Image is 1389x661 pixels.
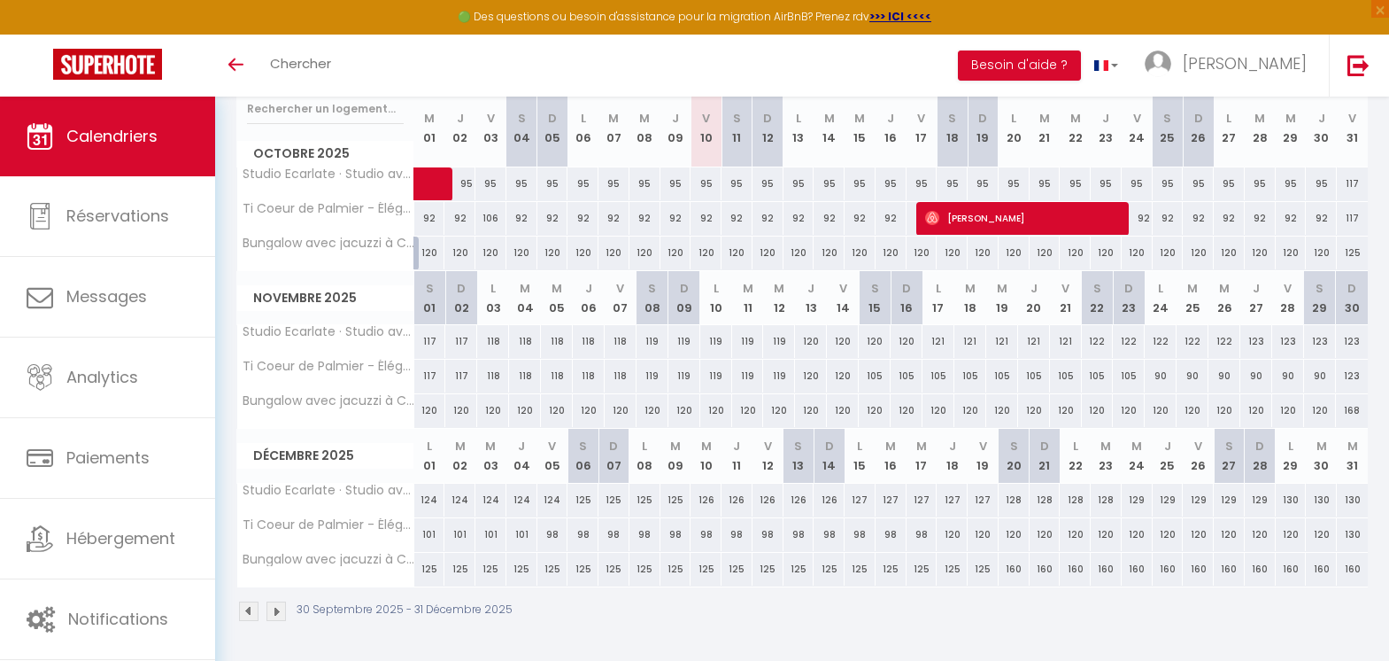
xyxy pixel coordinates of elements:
[1304,360,1336,393] div: 90
[1245,89,1276,167] th: 28
[1124,280,1133,297] abbr: D
[922,360,954,393] div: 105
[66,205,169,227] span: Réservations
[1187,280,1198,297] abbr: M
[1276,237,1307,269] div: 120
[702,110,710,127] abbr: V
[444,89,475,167] th: 02
[1153,167,1184,200] div: 95
[567,237,598,269] div: 120
[573,325,605,358] div: 118
[660,89,691,167] th: 09
[922,271,954,325] th: 17
[475,202,506,235] div: 106
[237,285,413,311] span: Novembre 2025
[814,237,845,269] div: 120
[743,280,753,297] abbr: M
[548,110,557,127] abbr: D
[691,237,722,269] div: 120
[1337,89,1368,167] th: 31
[477,325,509,358] div: 118
[672,110,679,127] abbr: J
[629,89,660,167] th: 08
[552,280,562,297] abbr: M
[66,447,150,469] span: Paiements
[700,325,732,358] div: 119
[783,89,814,167] th: 13
[1337,202,1368,235] div: 117
[859,271,891,325] th: 15
[1318,110,1325,127] abbr: J
[1214,237,1245,269] div: 120
[1183,52,1307,74] span: [PERSON_NAME]
[1272,360,1304,393] div: 90
[509,360,541,393] div: 118
[1070,110,1081,127] abbr: M
[445,394,477,427] div: 120
[999,237,1030,269] div: 120
[629,167,660,200] div: 95
[506,202,537,235] div: 92
[763,325,795,358] div: 119
[937,237,968,269] div: 120
[1336,271,1368,325] th: 30
[605,325,637,358] div: 118
[629,237,660,269] div: 120
[477,360,509,393] div: 118
[257,35,344,97] a: Chercher
[986,325,1018,358] div: 121
[1214,167,1245,200] div: 95
[240,202,417,215] span: Ti Coeur de Palmier - Élégance & Sérénité à FDF
[722,237,752,269] div: 120
[1153,202,1184,235] div: 92
[573,394,605,427] div: 120
[1082,325,1114,358] div: 122
[537,89,568,167] th: 05
[426,280,434,297] abbr: S
[732,325,764,358] div: 119
[937,89,968,167] th: 18
[1306,167,1337,200] div: 95
[240,237,417,250] span: Bungalow avec jacuzzi à Cap Chevalier Saint Anne
[414,89,445,167] th: 01
[1177,360,1208,393] div: 90
[1347,280,1356,297] abbr: D
[795,271,827,325] th: 13
[958,51,1081,81] button: Besoin d'aide ?
[1347,54,1370,76] img: logout
[1253,280,1260,297] abbr: J
[1093,280,1101,297] abbr: S
[477,271,509,325] th: 03
[648,280,656,297] abbr: S
[732,271,764,325] th: 11
[444,237,475,269] div: 120
[1214,202,1245,235] div: 92
[605,360,637,393] div: 118
[1050,360,1082,393] div: 105
[827,271,859,325] th: 14
[1208,271,1240,325] th: 26
[1050,325,1082,358] div: 121
[1091,237,1122,269] div: 120
[567,167,598,200] div: 95
[1122,167,1153,200] div: 95
[1240,325,1272,358] div: 123
[1316,280,1323,297] abbr: S
[608,110,619,127] abbr: M
[691,202,722,235] div: 92
[1183,89,1214,167] th: 26
[1276,167,1307,200] div: 95
[1306,202,1337,235] div: 92
[537,202,568,235] div: 92
[457,110,464,127] abbr: J
[700,360,732,393] div: 119
[509,394,541,427] div: 120
[414,360,446,393] div: 117
[637,271,668,325] th: 08
[948,110,956,127] abbr: S
[907,89,938,167] th: 17
[660,237,691,269] div: 120
[414,202,445,235] div: 92
[66,125,158,147] span: Calendriers
[999,167,1030,200] div: 95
